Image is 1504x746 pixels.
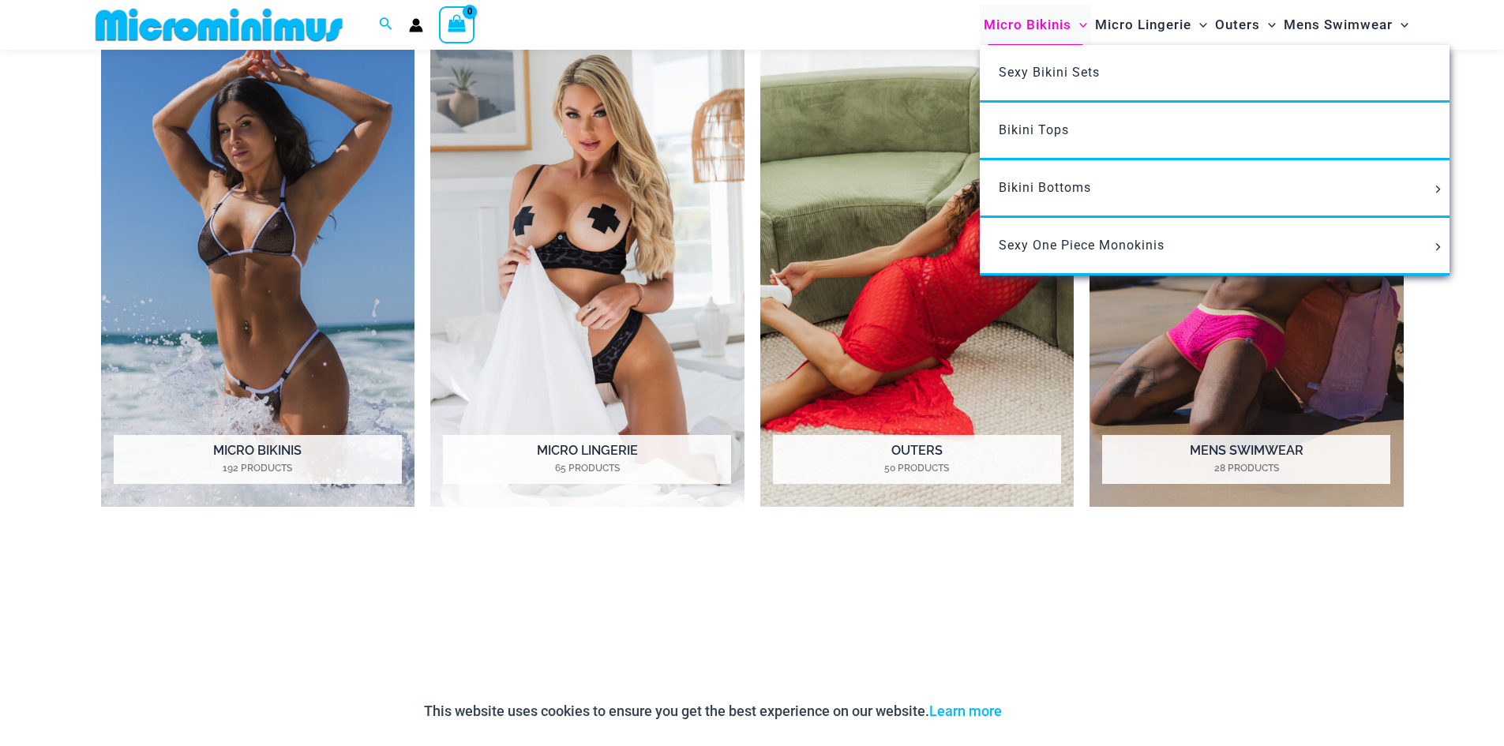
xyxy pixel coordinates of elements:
[430,25,744,508] img: Micro Lingerie
[929,703,1002,719] a: Learn more
[980,160,1450,218] a: Bikini BottomsMenu ToggleMenu Toggle
[89,7,349,43] img: MM SHOP LOGO FLAT
[1191,5,1207,45] span: Menu Toggle
[999,238,1165,253] span: Sexy One Piece Monokinis
[439,6,475,43] a: View Shopping Cart, empty
[999,122,1069,137] span: Bikini Tops
[980,45,1450,103] a: Sexy Bikini Sets
[1429,243,1446,251] span: Menu Toggle
[999,180,1091,195] span: Bikini Bottoms
[1284,5,1393,45] span: Mens Swimwear
[1091,5,1211,45] a: Micro LingerieMenu ToggleMenu Toggle
[1215,5,1260,45] span: Outers
[443,461,731,475] mark: 65 Products
[980,218,1450,276] a: Sexy One Piece MonokinisMenu ToggleMenu Toggle
[379,15,393,35] a: Search icon link
[424,699,1002,723] p: This website uses cookies to ensure you get the best experience on our website.
[114,461,402,475] mark: 192 Products
[1102,461,1390,475] mark: 28 Products
[101,25,415,508] a: Visit product category Micro Bikinis
[1280,5,1412,45] a: Mens SwimwearMenu ToggleMenu Toggle
[1095,5,1191,45] span: Micro Lingerie
[1429,186,1446,193] span: Menu Toggle
[773,461,1061,475] mark: 50 Products
[1071,5,1087,45] span: Menu Toggle
[114,435,402,484] h2: Micro Bikinis
[101,25,415,508] img: Micro Bikinis
[443,435,731,484] h2: Micro Lingerie
[1014,692,1081,730] button: Accept
[409,18,423,32] a: Account icon link
[980,103,1450,160] a: Bikini Tops
[977,2,1416,47] nav: Site Navigation
[1393,5,1408,45] span: Menu Toggle
[1102,435,1390,484] h2: Mens Swimwear
[984,5,1071,45] span: Micro Bikinis
[980,5,1091,45] a: Micro BikinisMenu ToggleMenu Toggle
[760,25,1075,508] img: Outers
[430,25,744,508] a: Visit product category Micro Lingerie
[1260,5,1276,45] span: Menu Toggle
[101,549,1404,667] iframe: TrustedSite Certified
[1211,5,1280,45] a: OutersMenu ToggleMenu Toggle
[999,65,1100,80] span: Sexy Bikini Sets
[760,25,1075,508] a: Visit product category Outers
[773,435,1061,484] h2: Outers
